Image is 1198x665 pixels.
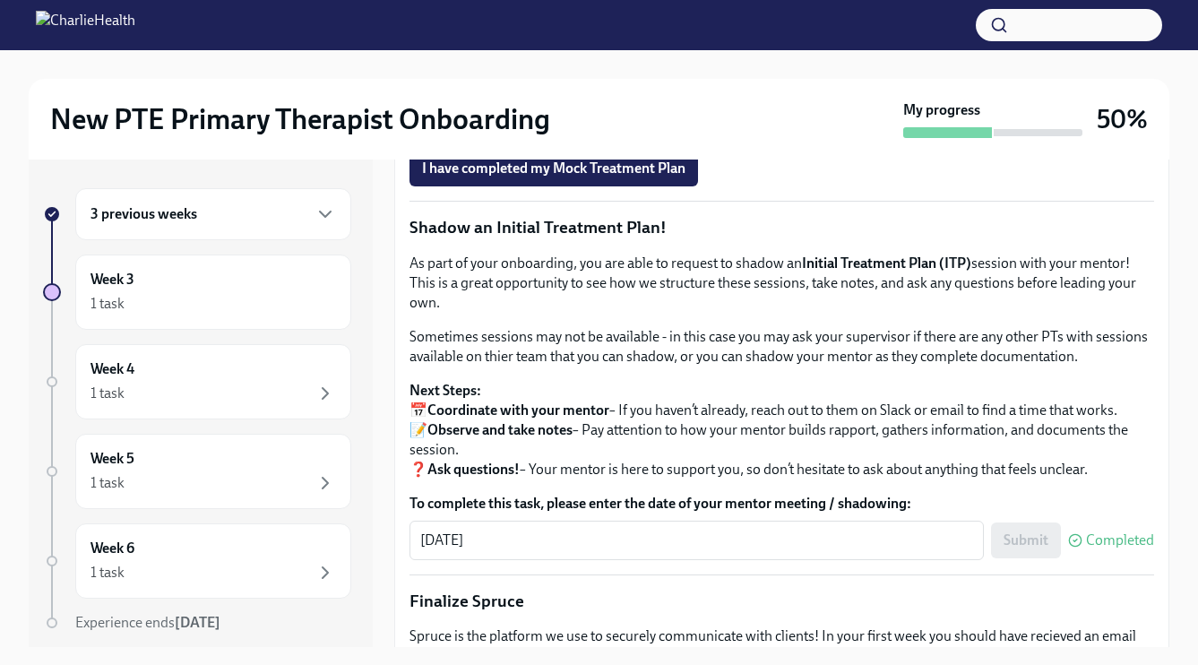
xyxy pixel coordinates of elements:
strong: Ask questions! [427,461,520,478]
h2: New PTE Primary Therapist Onboarding [50,101,550,137]
img: CharlieHealth [36,11,135,39]
div: 1 task [90,384,125,403]
label: To complete this task, please enter the date of your mentor meeting / shadowing: [409,494,1154,514]
a: Week 51 task [43,434,351,509]
div: 1 task [90,473,125,493]
div: 3 previous weeks [75,188,351,240]
strong: Next Steps: [409,382,481,399]
strong: Observe and take notes [427,421,573,438]
p: 📅 – If you haven’t already, reach out to them on Slack or email to find a time that works. 📝 – Pa... [409,381,1154,479]
span: Completed [1086,533,1154,548]
strong: [DATE] [175,614,220,631]
span: I have completed my Mock Treatment Plan [422,160,685,177]
div: 1 task [90,563,125,583]
h6: Week 6 [90,539,134,558]
a: Week 41 task [43,344,351,419]
h6: Week 3 [90,270,134,289]
button: I have completed my Mock Treatment Plan [409,151,698,186]
textarea: [DATE] [420,530,973,551]
p: Shadow an Initial Treatment Plan! [409,216,1154,239]
h3: 50% [1097,103,1148,135]
strong: Initial Treatment Plan (ITP) [802,255,971,272]
h6: 3 previous weeks [90,204,197,224]
h6: Week 4 [90,359,134,379]
a: Week 61 task [43,523,351,599]
strong: My progress [903,100,980,120]
h6: Week 5 [90,449,134,469]
p: As part of your onboarding, you are able to request to shadow an session with your mentor! This i... [409,254,1154,313]
div: 1 task [90,294,125,314]
a: Week 31 task [43,255,351,330]
span: Experience ends [75,614,220,631]
strong: Coordinate with your mentor [427,402,609,419]
p: Finalize Spruce [409,590,1154,613]
p: Sometimes sessions may not be available - in this case you may ask your supervisor if there are a... [409,327,1154,367]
